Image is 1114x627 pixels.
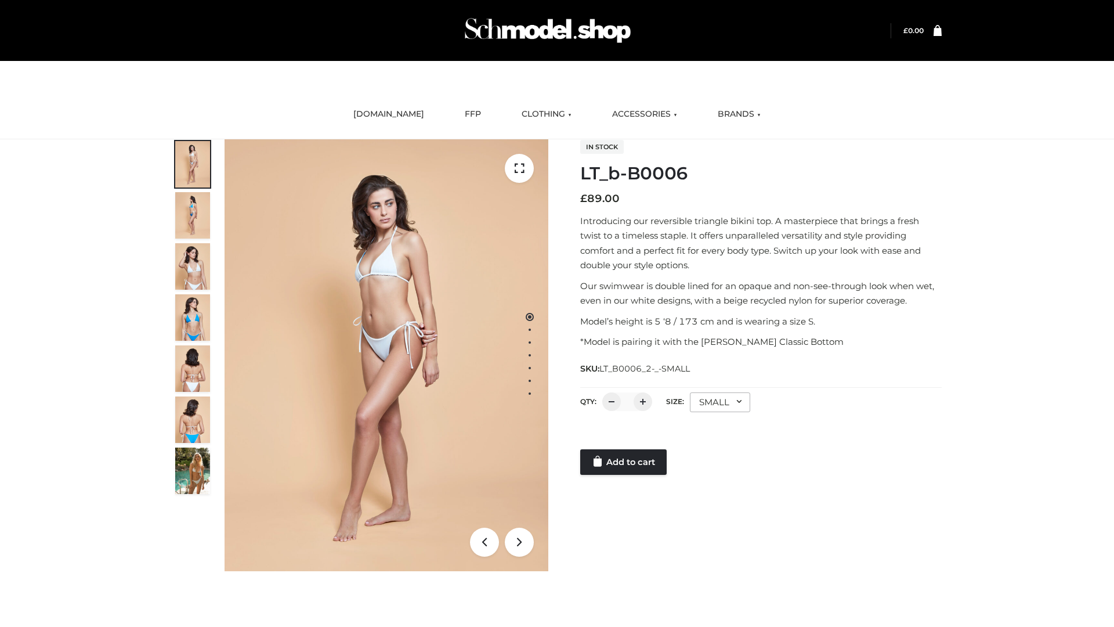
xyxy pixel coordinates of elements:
[175,294,210,341] img: ArielClassicBikiniTop_CloudNine_AzureSky_OW114ECO_4-scaled.jpg
[513,102,580,127] a: CLOTHING
[175,345,210,392] img: ArielClassicBikiniTop_CloudNine_AzureSky_OW114ECO_7-scaled.jpg
[580,192,587,205] span: £
[580,140,624,154] span: In stock
[175,141,210,188] img: ArielClassicBikiniTop_CloudNine_AzureSky_OW114ECO_1-scaled.jpg
[175,448,210,494] img: Arieltop_CloudNine_AzureSky2.jpg
[345,102,433,127] a: [DOMAIN_NAME]
[580,192,620,205] bdi: 89.00
[599,363,690,374] span: LT_B0006_2-_-SMALL
[903,26,908,35] span: £
[175,243,210,290] img: ArielClassicBikiniTop_CloudNine_AzureSky_OW114ECO_3-scaled.jpg
[175,397,210,443] img: ArielClassicBikiniTop_CloudNine_AzureSky_OW114ECO_8-scaled.jpg
[580,334,942,349] p: *Model is pairing it with the [PERSON_NAME] Classic Bottom
[175,192,210,239] img: ArielClassicBikiniTop_CloudNine_AzureSky_OW114ECO_2-scaled.jpg
[580,279,942,308] p: Our swimwear is double lined for an opaque and non-see-through look when wet, even in our white d...
[580,449,667,475] a: Add to cart
[903,26,924,35] a: £0.00
[580,214,942,273] p: Introducing our reversible triangle bikini top. A masterpiece that brings a fresh twist to a time...
[709,102,769,127] a: BRANDS
[580,163,942,184] h1: LT_b-B0006
[603,102,686,127] a: ACCESSORIES
[580,362,691,376] span: SKU:
[225,139,548,571] img: ArielClassicBikiniTop_CloudNine_AzureSky_OW114ECO_1
[461,8,635,53] img: Schmodel Admin 964
[666,397,684,406] label: Size:
[903,26,924,35] bdi: 0.00
[456,102,490,127] a: FFP
[580,314,942,329] p: Model’s height is 5 ‘8 / 173 cm and is wearing a size S.
[690,392,750,412] div: SMALL
[580,397,596,406] label: QTY:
